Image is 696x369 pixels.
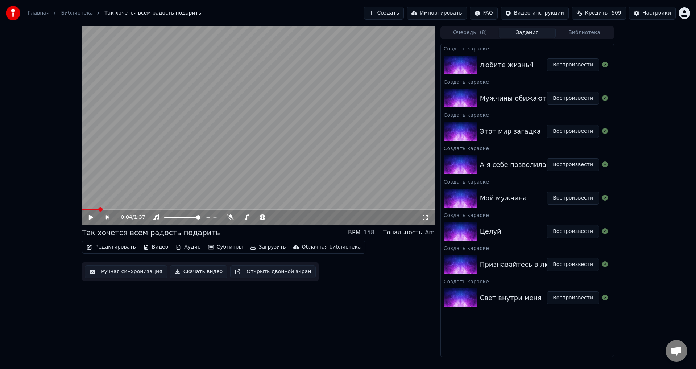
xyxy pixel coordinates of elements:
button: Редактировать [84,242,139,252]
button: Воспроизвести [547,291,599,304]
button: Ручная синхронизация [85,265,167,278]
span: Кредиты [585,9,609,17]
div: Так хочется всем радость подарить [82,227,220,238]
span: Так хочется всем радость подарить [104,9,201,17]
button: Библиотека [556,28,613,38]
button: Воспроизвести [547,158,599,171]
button: Загрузить [247,242,289,252]
div: Создать караоке [441,177,614,186]
div: Создать караоке [441,277,614,286]
div: Свет внутри меня [480,293,542,303]
div: Создать караоке [441,210,614,219]
button: FAQ [470,7,498,20]
button: Скачать видео [170,265,228,278]
button: Воспроизвести [547,258,599,271]
div: А я себе позволила [480,160,546,170]
button: Создать [364,7,404,20]
button: Кредиты509 [572,7,626,20]
div: Тональность [383,228,422,237]
button: Настройки [629,7,676,20]
div: Создать караоке [441,110,614,119]
button: Очередь [442,28,499,38]
button: Видео-инструкции [501,7,569,20]
button: Воспроизвести [547,225,599,238]
div: любите жизнь4 [480,60,534,70]
div: Настройки [642,9,671,17]
button: Импортировать [407,7,467,20]
a: Библиотека [61,9,93,17]
div: Признавайтесь в любви [480,259,562,270]
button: Открыть двойной экран [230,265,316,278]
div: Создать караоке [441,144,614,152]
div: Am [425,228,435,237]
button: Аудио [173,242,203,252]
nav: breadcrumb [28,9,201,17]
button: Видео [140,242,171,252]
a: Главная [28,9,49,17]
div: Мужчины обижаются [480,93,554,103]
span: 0:04 [121,214,132,221]
div: Облачная библиотека [302,243,361,251]
button: Воспроизвести [547,58,599,71]
div: BPM [348,228,360,237]
div: Открытый чат [666,340,687,362]
button: Воспроизвести [547,125,599,138]
div: Создать караоке [441,77,614,86]
div: Создать караоке [441,243,614,252]
div: Создать караоке [441,44,614,53]
button: Субтитры [205,242,246,252]
div: Целуй [480,226,501,237]
span: 509 [612,9,621,17]
div: / [121,214,138,221]
span: 1:37 [134,214,145,221]
div: Мой мужчина [480,193,527,203]
div: Этот мир загадка [480,126,541,136]
div: 158 [363,228,374,237]
button: Задания [499,28,556,38]
button: Воспроизвести [547,192,599,205]
button: Воспроизвести [547,92,599,105]
img: youka [6,6,20,20]
span: ( 8 ) [480,29,487,36]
